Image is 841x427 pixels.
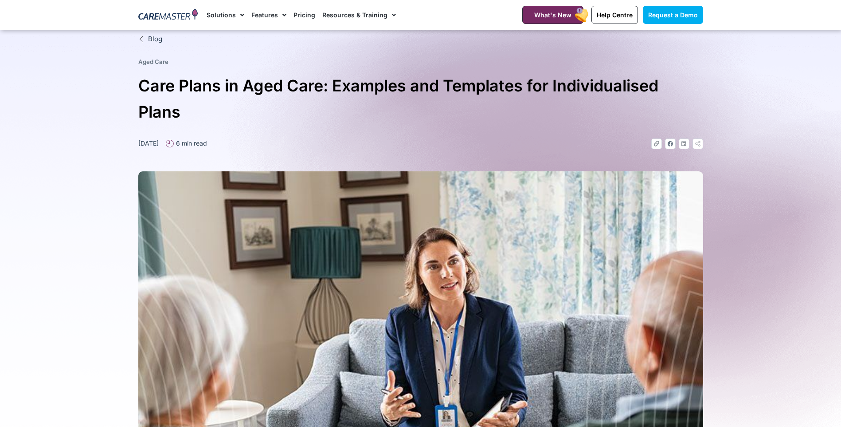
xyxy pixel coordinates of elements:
a: Help Centre [591,6,638,24]
img: CareMaster Logo [138,8,198,22]
a: Aged Care [138,58,168,65]
span: Blog [146,34,162,44]
span: Help Centre [597,11,633,19]
span: What's New [534,11,571,19]
time: [DATE] [138,139,159,147]
a: Request a Demo [643,6,703,24]
a: Blog [138,34,703,44]
span: Request a Demo [648,11,698,19]
h1: Care Plans in Aged Care: Examples and Templates for Individualised Plans [138,73,703,125]
span: 6 min read [174,138,207,148]
a: What's New [522,6,583,24]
